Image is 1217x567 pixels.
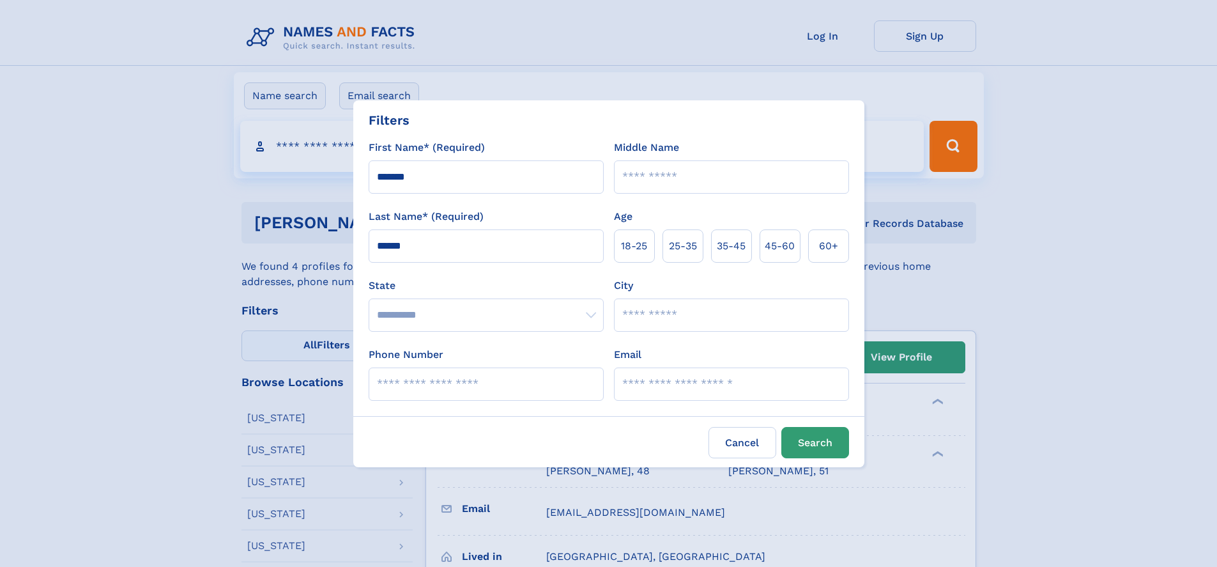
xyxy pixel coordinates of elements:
[369,209,484,224] label: Last Name* (Required)
[614,278,633,293] label: City
[369,278,604,293] label: State
[819,238,838,254] span: 60+
[369,347,443,362] label: Phone Number
[717,238,746,254] span: 35‑45
[669,238,697,254] span: 25‑35
[614,140,679,155] label: Middle Name
[781,427,849,458] button: Search
[369,140,485,155] label: First Name* (Required)
[765,238,795,254] span: 45‑60
[708,427,776,458] label: Cancel
[369,111,409,130] div: Filters
[614,209,632,224] label: Age
[614,347,641,362] label: Email
[621,238,647,254] span: 18‑25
